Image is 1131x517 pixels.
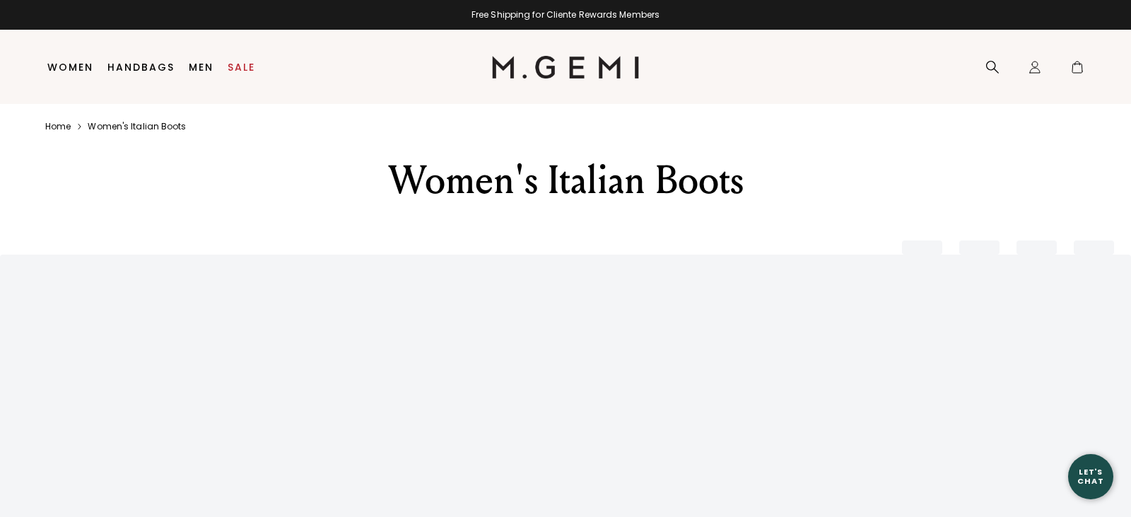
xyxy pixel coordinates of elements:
div: Women's Italian Boots [320,155,811,206]
a: Sale [228,62,255,73]
a: Women's italian boots [88,121,186,132]
img: M.Gemi [492,56,640,79]
div: Let's Chat [1068,467,1113,485]
a: Home [45,121,71,132]
a: Men [189,62,213,73]
a: Women [47,62,93,73]
a: Handbags [107,62,175,73]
